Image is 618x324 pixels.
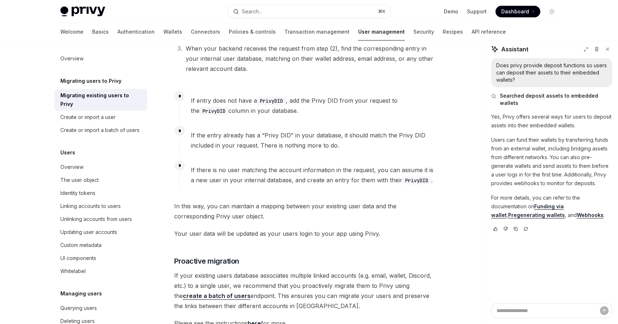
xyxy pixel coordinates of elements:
[55,239,147,252] a: Custom metadata
[467,8,487,15] a: Support
[60,176,99,184] div: The user object
[60,254,96,263] div: UI components
[472,23,506,40] a: API reference
[174,201,435,221] span: In this way, you can maintain a mapping between your existing user data and the corresponding Pri...
[55,89,147,111] a: Migrating existing users to Privy
[55,111,147,124] a: Create or import a user
[199,107,228,115] code: PrivyDID
[174,270,435,311] span: If your existing users database associates multiple linked accounts (e.g. email, wallet, Discord,...
[491,112,612,130] p: Yes, Privy offers several ways for users to deposit assets into their embedded wallets.
[191,95,434,116] span: If entry does not have a , add the Privy DID from your request to the column in your database.
[163,23,182,40] a: Wallets
[92,23,109,40] a: Basics
[55,161,147,174] a: Overview
[491,193,612,219] p: For more details, you can refer to the documentation on , , and .
[378,9,386,14] span: ⌘ K
[508,212,565,218] a: Pregenerating wallets
[55,226,147,239] a: Updating user accounts
[228,5,390,18] button: Search...⌘K
[60,228,117,236] div: Updating user accounts
[577,212,604,218] a: Webhooks
[60,23,83,40] a: Welcome
[55,265,147,278] a: Whitelabel
[184,43,435,74] li: When your backend receives the request from step (2), find the corresponding entry in your intern...
[500,92,612,107] span: Searched deposit assets to embedded wallets
[191,165,434,185] span: If there is no user matching the account information in the request, you can assume it is a new u...
[242,7,262,16] div: Search...
[55,187,147,200] a: Identity tokens
[501,8,529,15] span: Dashboard
[257,97,286,105] code: PrivyDID
[60,7,105,17] img: light logo
[284,23,349,40] a: Transaction management
[60,267,86,276] div: Whitelabel
[55,52,147,65] a: Overview
[60,148,75,157] h5: Users
[55,124,147,137] a: Create or import a batch of users
[55,302,147,315] a: Querying users
[191,23,220,40] a: Connectors
[495,6,540,17] a: Dashboard
[55,252,147,265] a: UI components
[191,130,434,150] span: If the entry already has a “Privy DID” in your database, it should match the Privy DID included i...
[229,23,276,40] a: Policies & controls
[55,213,147,226] a: Unlinking accounts from users
[183,292,250,299] strong: create a batch of users
[443,23,463,40] a: Recipes
[55,174,147,187] a: The user object
[60,113,116,121] div: Create or import a user
[358,23,405,40] a: User management
[60,91,143,108] div: Migrating existing users to Privy
[60,189,95,197] div: Identity tokens
[402,176,431,184] code: PrivyDID
[491,92,612,107] button: Searched deposit assets to embedded wallets
[444,8,458,15] a: Demo
[546,6,558,17] button: Toggle dark mode
[60,202,121,210] div: Linking accounts to users
[491,136,612,188] p: Users can fund their wallets by transferring funds from an external wallet, including bridging as...
[174,256,239,266] span: Proactive migration
[60,289,102,298] h5: Managing users
[501,45,528,54] span: Assistant
[413,23,434,40] a: Security
[55,200,147,213] a: Linking accounts to users
[60,304,97,312] div: Querying users
[496,62,607,84] div: Does privy provide deposit functions so users can deposit their assets to their embedded wallets?
[174,229,435,239] span: Your user data will be updated as your users login to your app using Privy.
[60,77,121,85] h5: Migrating users to Privy
[491,203,564,218] a: Funding via wallet
[117,23,155,40] a: Authentication
[60,241,102,250] div: Custom metadata
[60,54,83,63] div: Overview
[60,163,83,171] div: Overview
[60,126,140,135] div: Create or import a batch of users
[600,306,609,315] button: Send message
[183,292,250,300] a: create a batch of users
[60,215,132,223] div: Unlinking accounts from users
